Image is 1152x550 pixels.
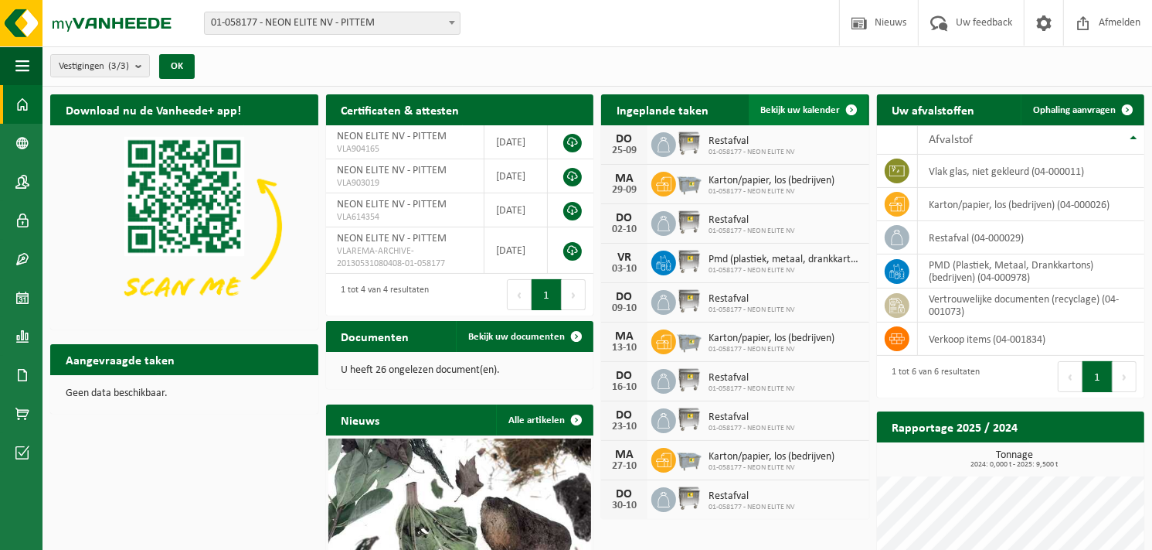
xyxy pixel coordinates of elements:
[609,251,640,264] div: VR
[709,345,834,354] span: 01-058177 - NEON ELITE NV
[609,422,640,432] div: 23-10
[326,321,425,351] h2: Documenten
[1082,361,1113,392] button: 1
[676,248,702,275] img: WB-1100-GAL-GY-02
[709,135,795,148] span: Restafval
[676,446,702,472] img: WB-2500-GAL-GY-01
[609,212,640,224] div: DO
[918,188,1145,221] td: karton/papier, los (bedrijven) (04-000026)
[918,255,1145,289] td: PMD (Plastiek, Metaal, Drankkartons) (bedrijven) (04-000978)
[709,412,795,424] span: Restafval
[1113,361,1137,392] button: Next
[676,169,702,196] img: WB-2500-GAL-GY-01
[929,134,974,146] span: Afvalstof
[338,165,447,176] span: NEON ELITE NV - PITTEM
[709,293,795,306] span: Restafval
[609,291,640,303] div: DO
[609,382,640,393] div: 16-10
[484,159,548,193] td: [DATE]
[334,278,430,312] div: 1 tot 4 van 4 resultaten
[709,187,834,196] span: 01-058177 - NEON ELITE NV
[918,155,1145,188] td: vlak glas, niet gekleurd (04-000011)
[676,327,702,354] img: WB-2500-GAL-GY-01
[204,12,460,35] span: 01-058177 - NEON ELITE NV - PITTEM
[709,372,795,384] span: Restafval
[484,193,548,227] td: [DATE]
[1033,105,1116,115] span: Ophaling aanvragen
[877,94,991,125] h2: Uw afvalstoffen
[1029,442,1143,473] a: Bekijk rapportage
[326,405,396,435] h2: Nieuws
[609,500,640,511] div: 30-10
[609,488,640,500] div: DO
[877,412,1034,442] h2: Rapportage 2025 / 2024
[609,409,640,422] div: DO
[676,485,702,511] img: WB-1100-GAL-GY-02
[326,94,475,125] h2: Certificaten & attesten
[709,424,795,433] span: 01-058177 - NEON ELITE NV
[676,288,702,314] img: WB-1100-GAL-GY-02
[338,143,472,155] span: VLA904165
[1021,94,1143,125] a: Ophaling aanvragen
[709,227,795,236] span: 01-058177 - NEON ELITE NV
[50,54,150,77] button: Vestigingen(3/3)
[59,55,129,78] span: Vestigingen
[918,323,1145,356] td: verkoop items (04-001834)
[676,209,702,235] img: WB-1100-GAL-GY-02
[709,333,834,345] span: Karton/papier, los (bedrijven)
[709,451,834,463] span: Karton/papier, los (bedrijven)
[66,388,303,399] p: Geen data beschikbaar.
[108,61,129,71] count: (3/3)
[338,177,472,190] span: VLA903019
[918,289,1145,323] td: vertrouwelijke documenten (recyclage) (04-001073)
[609,173,640,185] div: MA
[609,330,640,343] div: MA
[338,131,447,142] span: NEON ELITE NV - PITTEM
[885,360,980,394] div: 1 tot 6 van 6 resultaten
[676,406,702,432] img: WB-1100-GAL-GY-02
[609,343,640,354] div: 13-10
[342,365,579,376] p: U heeft 26 ongelezen document(en).
[709,254,861,266] span: Pmd (plastiek, metaal, drankkartons) (bedrijven)
[676,367,702,393] img: WB-1100-GAL-GY-02
[885,461,1145,469] span: 2024: 0,000 t - 2025: 9,500 t
[676,130,702,156] img: WB-1100-GAL-GY-02
[338,233,447,244] span: NEON ELITE NV - PITTEM
[484,227,548,274] td: [DATE]
[609,449,640,461] div: MA
[709,214,795,227] span: Restafval
[601,94,724,125] h2: Ingeplande taken
[50,125,318,326] img: Download de VHEPlus App
[609,370,640,382] div: DO
[50,94,257,125] h2: Download nu de Vanheede+ app!
[609,185,640,196] div: 29-09
[709,148,795,157] span: 01-058177 - NEON ELITE NV
[918,221,1145,255] td: restafval (04-000029)
[609,303,640,314] div: 09-10
[456,321,592,352] a: Bekijk uw documenten
[885,450,1145,469] h3: Tonnage
[609,461,640,472] div: 27-10
[50,344,190,374] h2: Aangevraagde taken
[338,211,472,224] span: VLA614354
[609,133,640,145] div: DO
[709,490,795,503] span: Restafval
[709,175,834,187] span: Karton/papier, los (bedrijven)
[709,384,795,394] span: 01-058177 - NEON ELITE NV
[709,306,795,315] span: 01-058177 - NEON ELITE NV
[709,503,795,512] span: 01-058177 - NEON ELITE NV
[709,266,861,275] span: 01-058177 - NEON ELITE NV
[761,105,841,115] span: Bekijk uw kalender
[496,405,592,436] a: Alle artikelen
[609,224,640,235] div: 02-10
[749,94,868,125] a: Bekijk uw kalender
[507,279,532,310] button: Previous
[709,463,834,473] span: 01-058177 - NEON ELITE NV
[532,279,562,310] button: 1
[609,145,640,156] div: 25-09
[468,332,565,342] span: Bekijk uw documenten
[159,54,195,79] button: OK
[338,199,447,210] span: NEON ELITE NV - PITTEM
[338,245,472,270] span: VLAREMA-ARCHIVE-20130531080408-01-058177
[609,264,640,275] div: 03-10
